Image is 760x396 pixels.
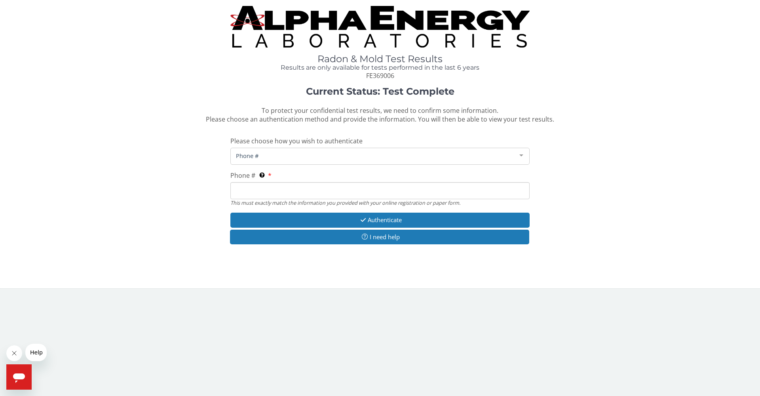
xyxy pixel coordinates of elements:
iframe: Close message [6,345,22,361]
button: Authenticate [230,213,530,227]
iframe: Button to launch messaging window [6,364,32,390]
span: Phone # [234,151,513,160]
iframe: Message from company [25,344,47,361]
img: TightCrop.jpg [230,6,530,48]
h4: Results are only available for tests performed in the last 6 years [230,64,530,71]
button: I need help [230,230,529,244]
span: Phone # [230,171,255,180]
span: To protect your confidential test results, we need to confirm some information. Please choose an ... [206,106,554,124]
span: FE369006 [366,71,394,80]
div: This must exactly match the information you provided with your online registration or paper form. [230,199,530,206]
span: Please choose how you wish to authenticate [230,137,363,145]
strong: Current Status: Test Complete [306,86,454,97]
h1: Radon & Mold Test Results [230,54,530,64]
